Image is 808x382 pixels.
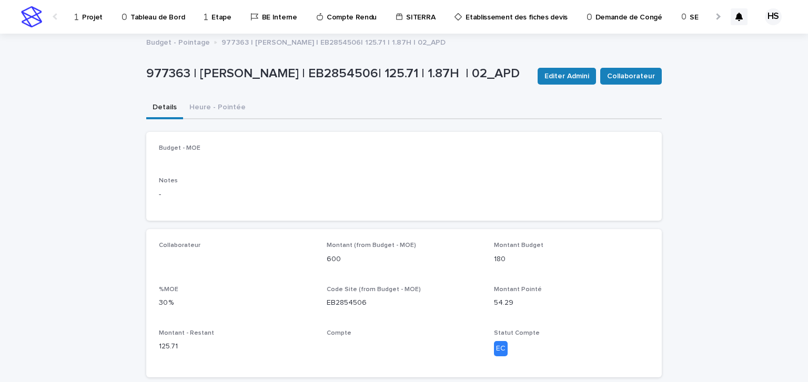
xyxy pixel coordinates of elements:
[159,242,200,249] span: Collaborateur
[159,330,214,336] span: Montant - Restant
[327,297,482,308] p: EB2854506
[494,341,508,356] div: EC
[183,97,252,119] button: Heure - Pointée
[159,286,178,293] span: %MOE
[146,66,529,81] p: 977363 | [PERSON_NAME] | EB2854506| 125.71 | 1.87H | 02_APD
[221,36,446,47] p: 977363 | [PERSON_NAME] | EB2854506| 125.71 | 1.87H | 02_APD
[159,297,314,308] p: 30 %
[327,330,351,336] span: Compte
[159,178,178,184] span: Notes
[494,297,649,308] p: 54.29
[544,71,589,81] span: Editer Admini
[494,254,649,265] p: 180
[146,97,183,119] button: Details
[494,242,543,249] span: Montant Budget
[159,145,200,151] span: Budget - MOE
[159,189,649,200] p: -
[765,8,782,25] div: HS
[600,68,662,85] button: Collaborateur
[494,330,540,336] span: Statut Compte
[327,286,421,293] span: Code Site (from Budget - MOE)
[607,71,655,81] span: Collaborateur
[327,254,482,265] p: 600
[538,68,596,85] button: Editer Admini
[21,6,42,27] img: stacker-logo-s-only.png
[494,286,542,293] span: Montant Pointé
[159,341,314,352] p: 125.71
[327,242,416,249] span: Montant (from Budget - MOE)
[146,36,210,47] p: Budget - Pointage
